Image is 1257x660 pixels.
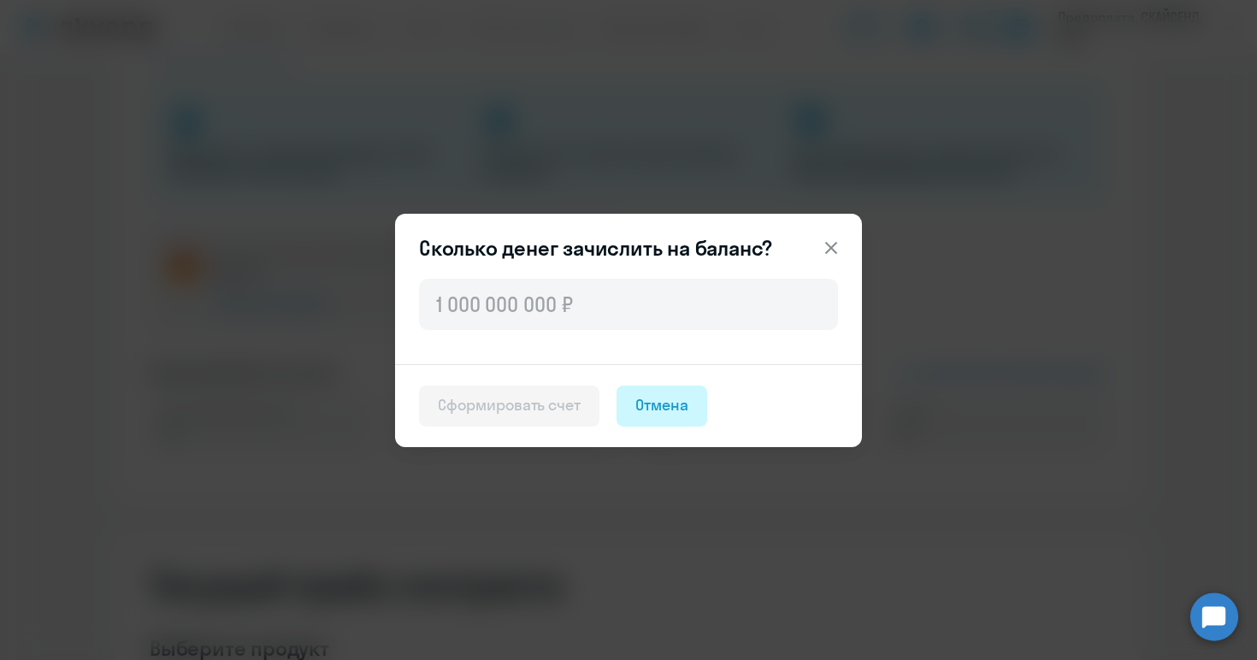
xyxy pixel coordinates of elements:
[438,394,581,416] div: Сформировать счет
[635,394,688,416] div: Отмена
[419,386,599,427] button: Сформировать счет
[617,386,707,427] button: Отмена
[395,234,862,262] header: Сколько денег зачислить на баланс?
[419,279,838,330] input: 1 000 000 000 ₽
